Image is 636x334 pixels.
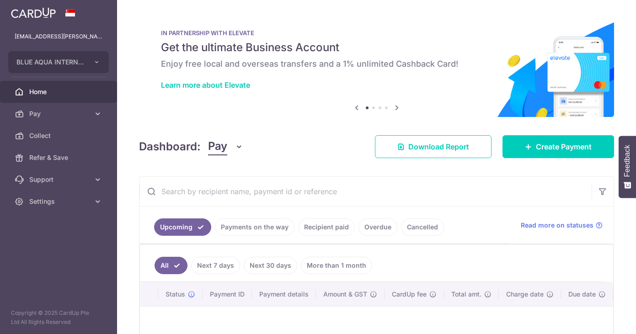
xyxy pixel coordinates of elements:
[298,218,355,236] a: Recipient paid
[29,109,90,118] span: Pay
[536,141,592,152] span: Create Payment
[166,290,185,299] span: Status
[619,136,636,198] button: Feedback - Show survey
[408,141,469,152] span: Download Report
[244,257,297,274] a: Next 30 days
[375,135,492,158] a: Download Report
[502,135,614,158] a: Create Payment
[506,290,544,299] span: Charge date
[29,87,90,96] span: Home
[161,80,250,90] a: Learn more about Elevate
[11,7,56,18] img: CardUp
[623,145,631,177] span: Feedback
[161,29,592,37] p: IN PARTNERSHIP WITH ELEVATE
[191,257,240,274] a: Next 7 days
[451,290,481,299] span: Total amt.
[323,290,367,299] span: Amount & GST
[358,218,397,236] a: Overdue
[301,257,372,274] a: More than 1 month
[155,257,187,274] a: All
[139,138,201,155] h4: Dashboard:
[208,138,243,155] button: Pay
[392,290,427,299] span: CardUp fee
[401,218,444,236] a: Cancelled
[568,290,596,299] span: Due date
[29,131,90,140] span: Collect
[154,218,211,236] a: Upcoming
[215,218,294,236] a: Payments on the way
[16,58,84,67] span: BLUE AQUA INTERNATIONAL PTE. LTD.
[29,197,90,206] span: Settings
[161,40,592,55] h5: Get the ultimate Business Account
[29,153,90,162] span: Refer & Save
[15,32,102,41] p: [EMAIL_ADDRESS][PERSON_NAME][DOMAIN_NAME]
[29,175,90,184] span: Support
[521,221,603,230] a: Read more on statuses
[139,15,614,117] img: Renovation banner
[203,282,252,306] th: Payment ID
[139,177,592,206] input: Search by recipient name, payment id or reference
[208,138,227,155] span: Pay
[8,51,109,73] button: BLUE AQUA INTERNATIONAL PTE. LTD.
[252,282,316,306] th: Payment details
[161,58,592,69] h6: Enjoy free local and overseas transfers and a 1% unlimited Cashback Card!
[521,221,593,230] span: Read more on statuses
